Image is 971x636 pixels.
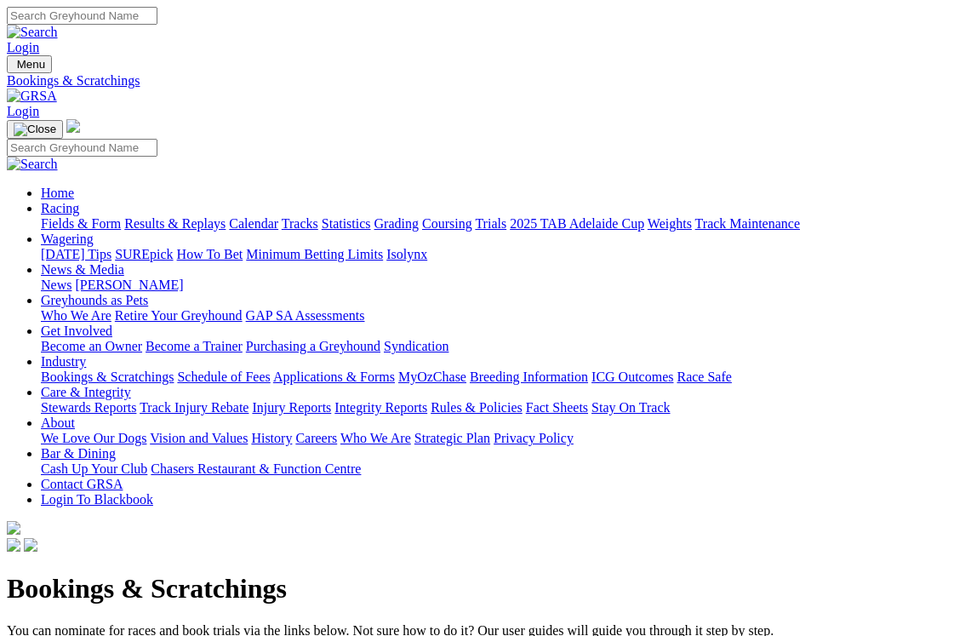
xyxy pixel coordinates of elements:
a: Cash Up Your Club [41,461,147,476]
img: Search [7,157,58,172]
img: facebook.svg [7,538,20,552]
a: Stay On Track [591,400,670,415]
a: Bar & Dining [41,446,116,461]
a: Coursing [422,216,472,231]
a: Strategic Plan [414,431,490,445]
a: [PERSON_NAME] [75,278,183,292]
a: Racing [41,201,79,215]
a: [DATE] Tips [41,247,111,261]
a: News & Media [41,262,124,277]
a: Login [7,104,39,118]
input: Search [7,7,157,25]
a: Isolynx [386,247,427,261]
img: logo-grsa-white.png [66,119,80,133]
a: Applications & Forms [273,370,395,384]
div: News & Media [41,278,964,293]
a: Breeding Information [470,370,588,384]
a: News [41,278,71,292]
a: Results & Replays [124,216,226,231]
button: Toggle navigation [7,120,63,139]
a: Become a Trainer [146,339,243,353]
a: Retire Your Greyhound [115,308,243,323]
div: Greyhounds as Pets [41,308,964,324]
a: About [41,415,75,430]
a: Injury Reports [252,400,331,415]
a: Who We Are [41,308,111,323]
div: Get Involved [41,339,964,354]
img: Close [14,123,56,136]
a: Chasers Restaurant & Function Centre [151,461,361,476]
a: Who We Are [340,431,411,445]
h1: Bookings & Scratchings [7,573,964,604]
a: Privacy Policy [494,431,574,445]
div: Wagering [41,247,964,262]
a: SUREpick [115,247,173,261]
input: Search [7,139,157,157]
a: GAP SA Assessments [246,308,365,323]
a: Greyhounds as Pets [41,293,148,307]
a: Race Safe [677,370,731,384]
div: Care & Integrity [41,400,964,415]
a: Syndication [384,339,448,353]
a: Schedule of Fees [177,370,270,384]
a: Login [7,40,39,54]
a: Minimum Betting Limits [246,247,383,261]
a: Fields & Form [41,216,121,231]
img: Search [7,25,58,40]
div: Racing [41,216,964,232]
a: We Love Our Dogs [41,431,146,445]
a: History [251,431,292,445]
img: twitter.svg [24,538,37,552]
a: 2025 TAB Adelaide Cup [510,216,644,231]
a: Become an Owner [41,339,142,353]
a: Statistics [322,216,371,231]
a: Rules & Policies [431,400,523,415]
a: MyOzChase [398,370,466,384]
a: Tracks [282,216,318,231]
a: Industry [41,354,86,369]
a: Stewards Reports [41,400,136,415]
div: About [41,431,964,446]
a: Get Involved [41,324,112,338]
a: Track Injury Rebate [140,400,248,415]
a: Purchasing a Greyhound [246,339,380,353]
a: Bookings & Scratchings [41,370,174,384]
a: Care & Integrity [41,385,131,399]
img: GRSA [7,89,57,104]
a: Contact GRSA [41,477,123,491]
a: Careers [295,431,337,445]
a: Weights [648,216,692,231]
a: Grading [374,216,419,231]
a: Home [41,186,74,200]
div: Industry [41,370,964,385]
a: Calendar [229,216,278,231]
a: Fact Sheets [526,400,588,415]
a: Bookings & Scratchings [7,73,964,89]
button: Toggle navigation [7,55,52,73]
a: Integrity Reports [334,400,427,415]
a: How To Bet [177,247,243,261]
a: Wagering [41,232,94,246]
div: Bar & Dining [41,461,964,477]
a: Track Maintenance [695,216,800,231]
a: Login To Blackbook [41,492,153,507]
img: logo-grsa-white.png [7,521,20,535]
a: ICG Outcomes [591,370,673,384]
span: Menu [17,58,45,71]
a: Vision and Values [150,431,248,445]
a: Trials [475,216,506,231]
